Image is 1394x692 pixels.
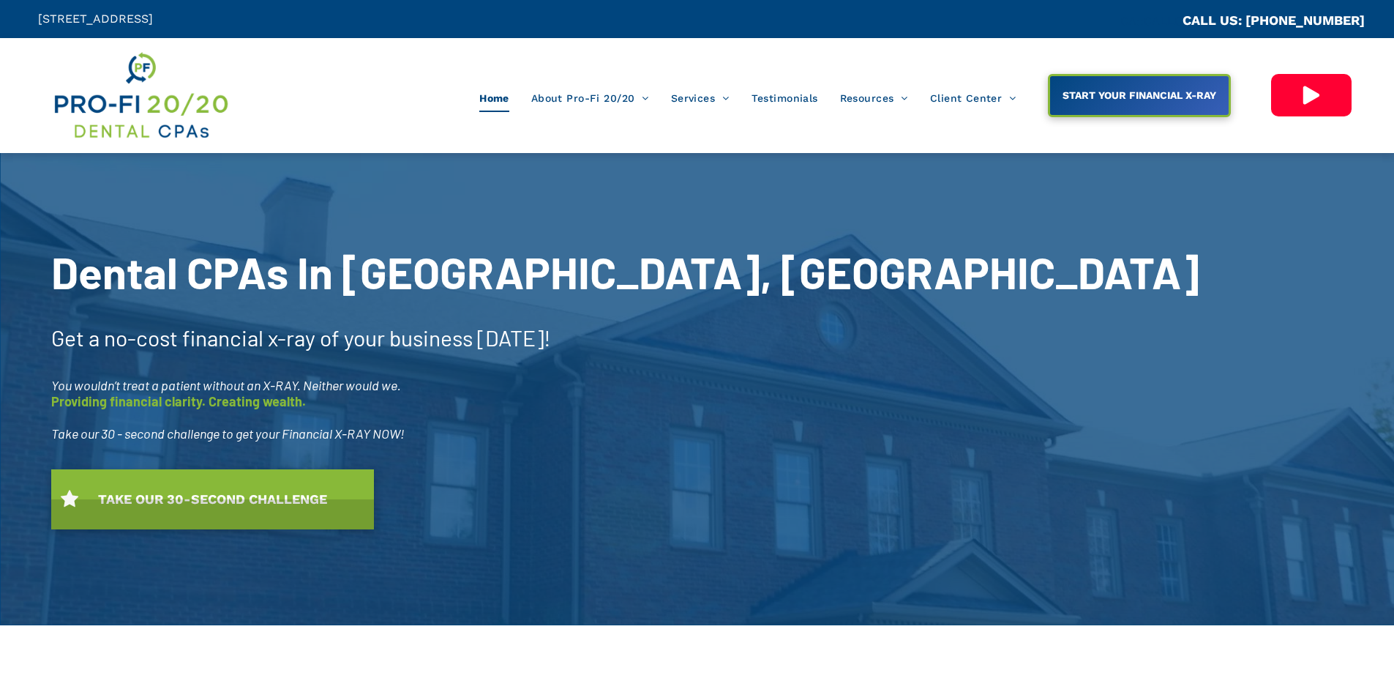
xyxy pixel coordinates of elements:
span: TAKE OUR 30-SECOND CHALLENGE [93,484,332,514]
a: Testimonials [741,84,829,112]
span: You wouldn’t treat a patient without an X-RAY. Neither would we. [51,377,401,393]
span: Providing financial clarity. Creating wealth. [51,393,306,409]
span: Dental CPAs In [GEOGRAPHIC_DATA], [GEOGRAPHIC_DATA] [51,245,1199,298]
span: Get a [51,324,100,351]
a: CALL US: [PHONE_NUMBER] [1183,12,1365,28]
a: Client Center [919,84,1027,112]
a: Home [468,84,520,112]
span: CA::CALLC [1120,14,1183,28]
a: About Pro-Fi 20/20 [520,84,660,112]
img: Get Dental CPA Consulting, Bookkeeping, & Bank Loans [52,49,229,142]
a: START YOUR FINANCIAL X-RAY [1048,74,1231,117]
span: of your business [DATE]! [320,324,551,351]
span: Take our 30 - second challenge to get your Financial X-RAY NOW! [51,425,405,442]
span: no-cost financial x-ray [104,324,315,351]
a: Resources [829,84,919,112]
a: Services [660,84,741,112]
span: [STREET_ADDRESS] [38,12,153,26]
span: START YOUR FINANCIAL X-RAY [1057,82,1221,108]
a: TAKE OUR 30-SECOND CHALLENGE [51,469,374,529]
